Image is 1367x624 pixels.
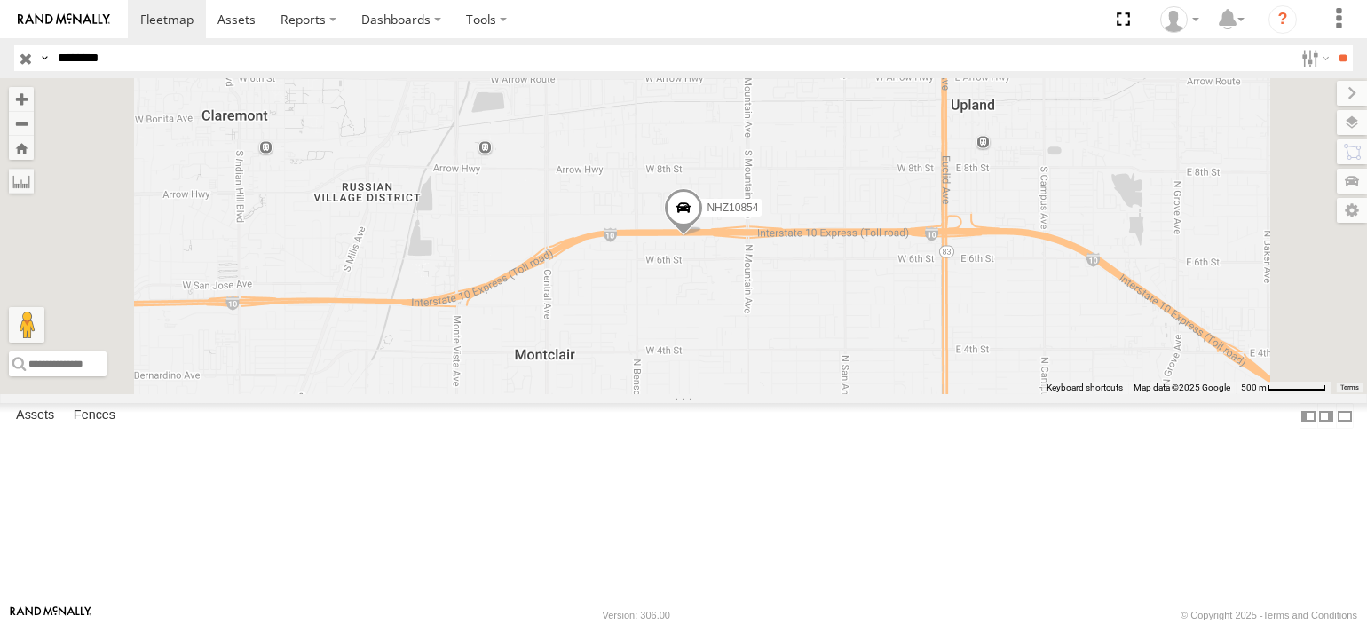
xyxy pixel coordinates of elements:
button: Zoom Home [9,136,34,160]
a: Visit our Website [10,606,91,624]
label: Fences [65,404,124,429]
button: Map Scale: 500 m per 63 pixels [1236,382,1331,394]
span: 500 m [1241,383,1267,392]
label: Hide Summary Table [1336,403,1354,429]
label: Dock Summary Table to the Left [1300,403,1317,429]
button: Zoom out [9,111,34,136]
span: Map data ©2025 Google [1134,383,1230,392]
div: Zulema McIntosch [1154,6,1205,33]
label: Measure [9,169,34,194]
i: ? [1268,5,1297,34]
label: Assets [7,404,63,429]
label: Search Query [37,45,51,71]
div: Version: 306.00 [603,610,670,620]
div: © Copyright 2025 - [1181,610,1357,620]
label: Search Filter Options [1294,45,1332,71]
span: NHZ10854 [707,201,758,214]
button: Keyboard shortcuts [1047,382,1123,394]
img: rand-logo.svg [18,13,110,26]
button: Drag Pegman onto the map to open Street View [9,307,44,343]
label: Dock Summary Table to the Right [1317,403,1335,429]
button: Zoom in [9,87,34,111]
a: Terms [1340,383,1359,391]
a: Terms and Conditions [1263,610,1357,620]
label: Map Settings [1337,198,1367,223]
